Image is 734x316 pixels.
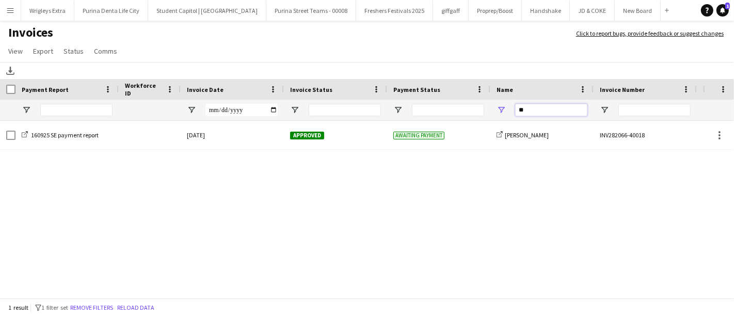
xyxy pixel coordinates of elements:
button: JD & COKE [570,1,615,21]
button: Freshers Festivals 2025 [356,1,433,21]
button: giffgaff [433,1,469,21]
a: Export [29,44,57,58]
div: [DATE] [181,121,284,149]
span: Comms [94,46,117,56]
button: Open Filter Menu [22,105,31,115]
button: Reload data [115,302,156,313]
button: New Board [615,1,661,21]
span: Workforce ID [125,82,162,97]
span: Invoice Date [187,86,224,93]
a: View [4,44,27,58]
span: Invoice Number [600,86,645,93]
input: Invoice Date Filter Input [205,104,278,116]
input: Name Filter Input [515,104,587,116]
input: Invoice Number Filter Input [618,104,691,116]
span: Status [63,46,84,56]
a: Click to report bugs, provide feedback or suggest changes [576,29,724,38]
span: View [8,46,23,56]
button: Open Filter Menu [600,105,609,115]
span: Awaiting payment [393,132,444,139]
span: Approved [290,132,324,139]
a: 1 [716,4,729,17]
button: Purina Denta Life City [74,1,148,21]
span: 1 [725,3,730,9]
span: Payment Status [393,86,440,93]
span: 160925 SE payment report [31,131,99,139]
button: Student Capitol | [GEOGRAPHIC_DATA] [148,1,266,21]
span: Export [33,46,53,56]
button: Wrigleys Extra [21,1,74,21]
span: [PERSON_NAME] [505,131,549,139]
button: Open Filter Menu [497,105,506,115]
span: Invoice Status [290,86,332,93]
span: Payment Report [22,86,69,93]
a: Comms [90,44,121,58]
div: INV282066-40018 [594,121,697,149]
button: Open Filter Menu [290,105,299,115]
button: Proprep/Boost [469,1,522,21]
app-action-btn: Download [4,65,17,77]
a: 160925 SE payment report [22,131,99,139]
input: Invoice Status Filter Input [309,104,381,116]
button: Handshake [522,1,570,21]
button: Remove filters [68,302,115,313]
span: 1 filter set [41,304,68,311]
button: Open Filter Menu [393,105,403,115]
a: Status [59,44,88,58]
span: Name [497,86,513,93]
button: Purina Street Teams - 00008 [266,1,356,21]
button: Open Filter Menu [187,105,196,115]
input: Payment Report Filter Input [40,104,113,116]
